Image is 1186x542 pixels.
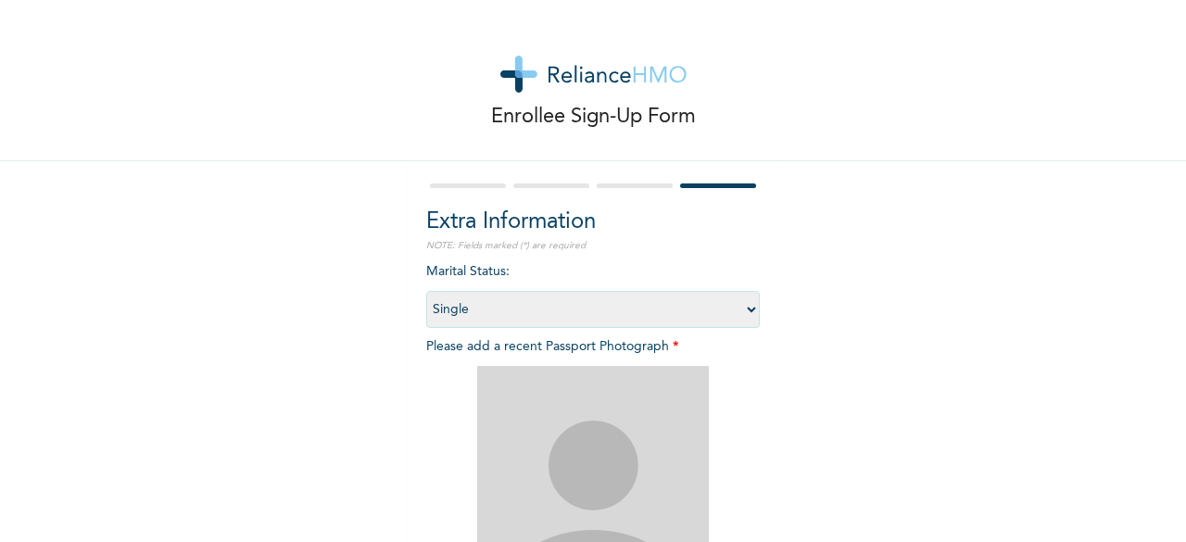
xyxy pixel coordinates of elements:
img: logo [500,56,687,93]
span: Marital Status : [426,265,760,316]
p: Enrollee Sign-Up Form [491,102,696,132]
p: NOTE: Fields marked (*) are required [426,239,760,253]
h2: Extra Information [426,206,760,239]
